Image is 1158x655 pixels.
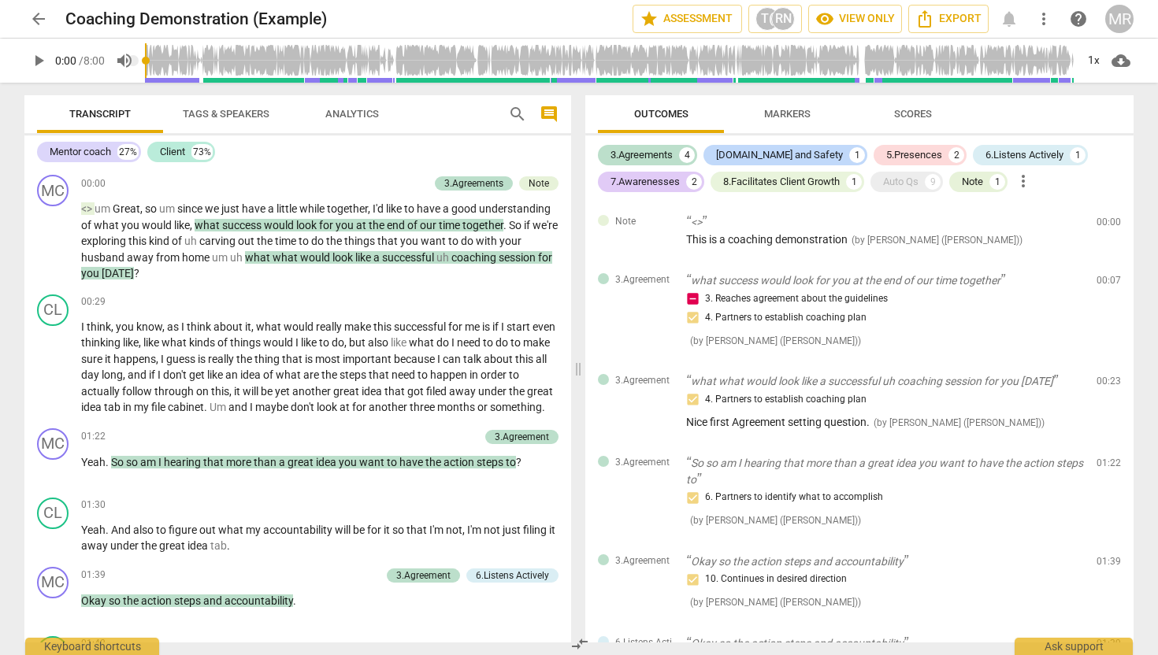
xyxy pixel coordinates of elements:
span: [DATE] [102,267,134,279]
button: MR [1105,5,1134,33]
span: if [524,219,533,231]
span: that [384,385,407,398]
span: 3.Agreement [615,374,670,387]
div: 2 [686,174,702,190]
span: Tags & Speakers [183,108,269,120]
div: 4 [679,147,695,163]
div: Keyboard shortcuts [25,638,159,655]
span: another [369,401,410,413]
span: like [386,202,404,215]
div: 9 [925,174,941,190]
span: of [407,219,420,231]
div: 8.Facilitates Client Growth [723,174,840,190]
span: , [251,320,256,333]
span: away [449,385,478,398]
span: do [311,235,326,247]
span: and [128,368,149,381]
div: [DOMAIN_NAME] and Safety [716,147,843,163]
span: another [292,385,333,398]
div: Change speaker [37,175,69,206]
span: for [538,251,552,264]
span: . [503,219,509,231]
span: in [470,368,481,381]
span: 00:23 [1097,375,1121,388]
span: I [158,368,163,381]
span: do [495,336,510,349]
span: great [527,385,553,398]
span: away [127,251,156,264]
div: Change speaker [37,294,69,326]
span: , [229,385,234,398]
span: months [437,401,477,413]
span: that [377,235,400,247]
span: . [204,401,210,413]
span: , [368,202,373,215]
span: I [501,320,507,333]
span: happens [113,353,156,365]
span: something [490,401,542,413]
p: <> [686,214,1084,231]
span: coaching [451,251,499,264]
span: Filler word [184,235,199,247]
button: Search [505,102,530,127]
span: what [161,336,189,349]
span: just [221,202,242,215]
span: really [316,320,344,333]
span: would [300,251,332,264]
span: help [1069,9,1088,28]
span: for [448,320,465,333]
span: also [368,336,391,349]
div: 1 [989,174,1005,190]
span: Nice first Agreement setting question. [686,416,870,428]
span: all [536,353,547,365]
span: more_vert [1014,172,1033,191]
span: of [263,368,276,381]
span: look [332,251,355,264]
span: look [317,401,340,413]
span: for [319,219,336,231]
button: Export [908,5,989,33]
span: Filler word [230,251,245,264]
span: have [417,202,443,215]
span: like [355,251,373,264]
span: to [483,336,495,349]
span: under [478,385,509,398]
span: do [461,235,476,247]
span: want [421,235,448,247]
div: 27% [117,144,139,160]
span: great [333,385,362,398]
span: to [509,368,519,381]
span: while [299,202,327,215]
span: at [356,219,369,231]
span: but [349,336,368,349]
div: Auto Qs [883,174,919,190]
div: 1 [846,174,862,190]
span: things [344,235,377,247]
span: happen [430,368,470,381]
span: Scores [894,108,932,120]
span: like [301,336,319,349]
span: as [167,320,181,333]
span: home [182,251,212,264]
span: , [190,219,195,231]
span: arrow_back [29,9,48,28]
span: important [343,353,394,365]
span: search [508,105,527,124]
span: 3.Agreement [615,273,670,287]
span: the [321,368,340,381]
span: successful [394,320,448,333]
span: guess [166,353,198,365]
span: we're [533,219,558,231]
span: compare_arrows [570,635,589,653]
div: 1 [1070,147,1086,163]
span: comment [540,105,559,124]
span: or [477,401,490,413]
div: 1x [1078,48,1108,73]
span: time [275,235,299,247]
span: to [299,235,311,247]
span: get [189,368,207,381]
span: Export [915,9,982,28]
span: 00:00 [81,177,106,191]
span: filed [426,385,449,398]
span: I [181,320,187,333]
